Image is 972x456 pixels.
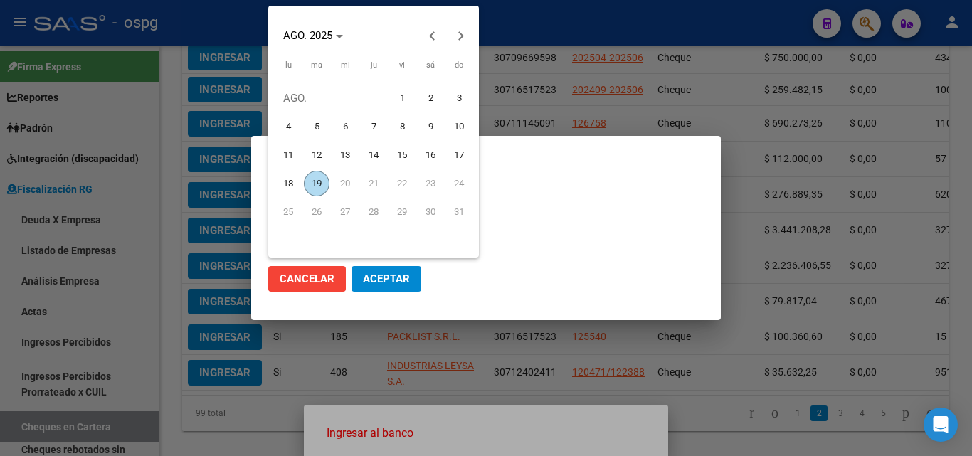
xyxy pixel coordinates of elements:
span: 16 [418,142,443,168]
button: Choose month and year [278,23,349,48]
span: lu [285,60,292,70]
span: 19 [304,171,329,196]
span: 18 [275,171,301,196]
button: 12 de agosto de 2025 [302,141,331,169]
button: 8 de agosto de 2025 [388,112,416,141]
span: ma [311,60,322,70]
span: 10 [446,114,472,139]
span: 7 [361,114,386,139]
span: 12 [304,142,329,168]
button: 19 de agosto de 2025 [302,169,331,198]
button: 15 de agosto de 2025 [388,141,416,169]
button: 26 de agosto de 2025 [302,198,331,226]
button: 7 de agosto de 2025 [359,112,388,141]
span: 2 [418,85,443,111]
button: 25 de agosto de 2025 [274,198,302,226]
span: 8 [389,114,415,139]
button: 22 de agosto de 2025 [388,169,416,198]
button: 23 de agosto de 2025 [416,169,445,198]
button: 27 de agosto de 2025 [331,198,359,226]
button: 30 de agosto de 2025 [416,198,445,226]
button: 31 de agosto de 2025 [445,198,473,226]
span: 21 [361,171,386,196]
span: 27 [332,199,358,225]
span: 24 [446,171,472,196]
button: 9 de agosto de 2025 [416,112,445,141]
button: 14 de agosto de 2025 [359,141,388,169]
button: 13 de agosto de 2025 [331,141,359,169]
span: 5 [304,114,329,139]
span: 29 [389,199,415,225]
span: 23 [418,171,443,196]
span: 26 [304,199,329,225]
span: 11 [275,142,301,168]
button: 11 de agosto de 2025 [274,141,302,169]
button: 3 de agosto de 2025 [445,84,473,112]
span: 14 [361,142,386,168]
span: 15 [389,142,415,168]
td: AGO. [274,84,388,112]
button: 16 de agosto de 2025 [416,141,445,169]
button: Previous month [418,21,447,50]
button: 29 de agosto de 2025 [388,198,416,226]
span: AGO. 2025 [283,29,332,42]
button: 28 de agosto de 2025 [359,198,388,226]
button: 21 de agosto de 2025 [359,169,388,198]
button: 18 de agosto de 2025 [274,169,302,198]
button: 24 de agosto de 2025 [445,169,473,198]
span: do [455,60,463,70]
button: 5 de agosto de 2025 [302,112,331,141]
span: 3 [446,85,472,111]
span: 30 [418,199,443,225]
span: 25 [275,199,301,225]
span: ju [371,60,377,70]
span: 28 [361,199,386,225]
span: vi [399,60,405,70]
span: 6 [332,114,358,139]
span: 17 [446,142,472,168]
button: 4 de agosto de 2025 [274,112,302,141]
button: 1 de agosto de 2025 [388,84,416,112]
span: 4 [275,114,301,139]
span: 31 [446,199,472,225]
button: 6 de agosto de 2025 [331,112,359,141]
span: mi [341,60,350,70]
span: 20 [332,171,358,196]
span: sá [426,60,435,70]
div: Open Intercom Messenger [924,408,958,442]
span: 22 [389,171,415,196]
span: 9 [418,114,443,139]
button: 2 de agosto de 2025 [416,84,445,112]
span: 1 [389,85,415,111]
button: 10 de agosto de 2025 [445,112,473,141]
button: 17 de agosto de 2025 [445,141,473,169]
button: 20 de agosto de 2025 [331,169,359,198]
span: 13 [332,142,358,168]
